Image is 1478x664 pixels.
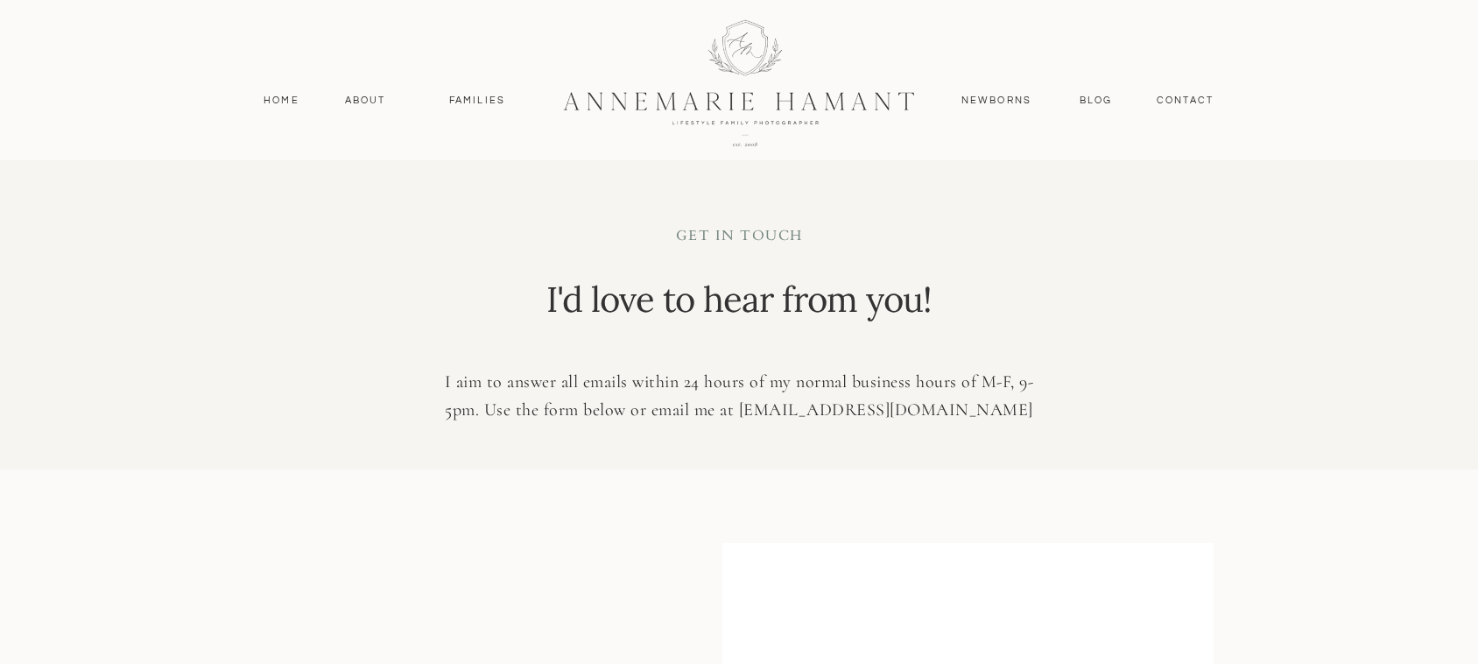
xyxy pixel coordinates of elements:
[542,275,936,342] p: I'd love to hear from you!
[256,93,307,109] a: Home
[438,93,517,109] a: Families
[340,93,391,109] a: About
[428,368,1050,425] p: I aim to answer all emails within 24 hours of my normal business hours of M-F, 9-5pm. Use the for...
[1147,93,1223,109] a: contact
[1075,93,1116,109] a: Blog
[548,226,931,251] p: get in touch
[954,93,1038,109] a: Newborns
